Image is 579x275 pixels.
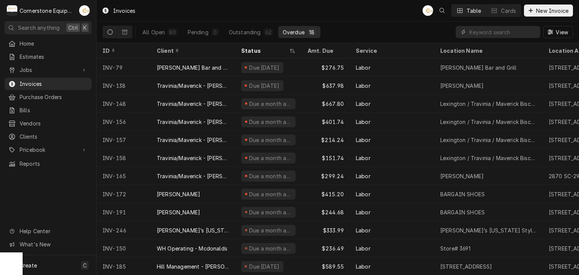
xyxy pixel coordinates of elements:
span: Vendors [20,119,88,127]
div: 80 [169,28,176,36]
span: K [83,24,87,32]
div: Andrew Buigues's Avatar [79,5,90,16]
div: 62 [265,28,271,36]
div: Cornerstone Equipment Repair, LLC's Avatar [7,5,17,16]
div: INV-172 [96,185,151,203]
div: [PERSON_NAME] [157,190,200,198]
span: View [554,28,570,36]
div: Labor [356,263,371,270]
a: Vendors [5,117,92,130]
span: Clients [20,133,88,141]
div: $299.24 [302,167,350,185]
div: Labor [356,82,371,90]
div: AB [79,5,90,16]
div: Due a month ago [248,100,293,108]
a: Go to Pricebook [5,144,92,156]
a: Reports [5,157,92,170]
div: Due a month ago [248,118,293,126]
span: Invoices [20,80,88,88]
a: Invoices [5,78,92,90]
div: Store# 3691 [440,244,470,252]
div: Outstanding [229,28,261,36]
div: [PERSON_NAME]’s [US_STATE] Style Pizza [157,226,229,234]
div: $667.80 [302,95,350,113]
div: [PERSON_NAME] [440,172,484,180]
div: Hill Management - [PERSON_NAME] [157,263,229,270]
div: INV-148 [96,95,151,113]
div: Due [DATE] [248,82,280,90]
div: Labor [356,190,371,198]
a: Go to Jobs [5,64,92,76]
div: INV-150 [96,239,151,257]
div: Travinia/Maverick - [PERSON_NAME] [157,136,229,144]
div: INV-191 [96,203,151,221]
div: Pending [188,28,208,36]
div: Labor [356,244,371,252]
div: BARGAIN SHOES [440,190,485,198]
div: Overdue [283,28,305,36]
div: $276.75 [302,58,350,76]
button: View [543,26,573,38]
div: [PERSON_NAME] Bar and Grill [157,64,229,72]
div: Lexington / Travinia / Maverick Biscuit [440,154,537,162]
input: Keyword search [469,26,536,38]
div: [PERSON_NAME] [157,208,200,216]
div: 0 [213,28,218,36]
span: What's New [20,240,87,248]
div: $236.49 [302,239,350,257]
div: INV-156 [96,113,151,131]
div: Lexington / Travinia / Maverick Biscuit [440,118,537,126]
button: Search anythingCtrlK [5,21,92,34]
a: Clients [5,130,92,143]
span: Home [20,40,88,47]
div: Due a month ago [248,190,293,198]
div: $415.20 [302,185,350,203]
div: Lexington / Travinia / Maverick Biscuit [440,136,537,144]
div: [PERSON_NAME] [440,82,484,90]
div: Due a month ago [248,244,293,252]
a: Home [5,37,92,50]
button: New Invoice [524,5,573,17]
button: Open search [436,5,448,17]
a: Estimates [5,50,92,63]
div: Status [241,47,288,55]
div: All Open [142,28,165,36]
div: Due a month ago [248,208,293,216]
div: 18 [309,28,314,36]
div: Due [DATE] [248,64,280,72]
div: Due a month ago [248,136,293,144]
a: Go to What's New [5,238,92,251]
div: C [7,5,17,16]
div: Due a month ago [248,172,293,180]
div: [PERSON_NAME] Bar and Grill [440,64,516,72]
div: Labor [356,172,371,180]
span: Ctrl [68,24,78,32]
div: Due a month ago [248,154,293,162]
span: Reports [20,160,88,168]
div: ID [103,47,143,55]
div: Labor [356,100,371,108]
div: Location Name [440,47,535,55]
div: $151.74 [302,149,350,167]
div: Travinia/Maverick - [PERSON_NAME] [157,118,229,126]
div: Due [DATE] [248,263,280,270]
div: Travinia/Maverick - [PERSON_NAME] [157,172,229,180]
div: Table [467,7,481,15]
div: INV-138 [96,76,151,95]
span: Purchase Orders [20,93,88,101]
div: Cornerstone Equipment Repair, LLC [20,7,75,15]
div: $244.68 [302,203,350,221]
div: Client [157,47,228,55]
div: Amt. Due [308,47,342,55]
span: Bills [20,106,88,114]
div: INV-246 [96,221,151,239]
div: Cards [501,7,516,15]
span: Jobs [20,66,77,74]
div: INV-165 [96,167,151,185]
span: Help Center [20,227,87,235]
div: Labor [356,136,371,144]
div: $214.24 [302,131,350,149]
div: Travinia/Maverick - [PERSON_NAME] [157,154,229,162]
div: $637.98 [302,76,350,95]
span: Estimates [20,53,88,61]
